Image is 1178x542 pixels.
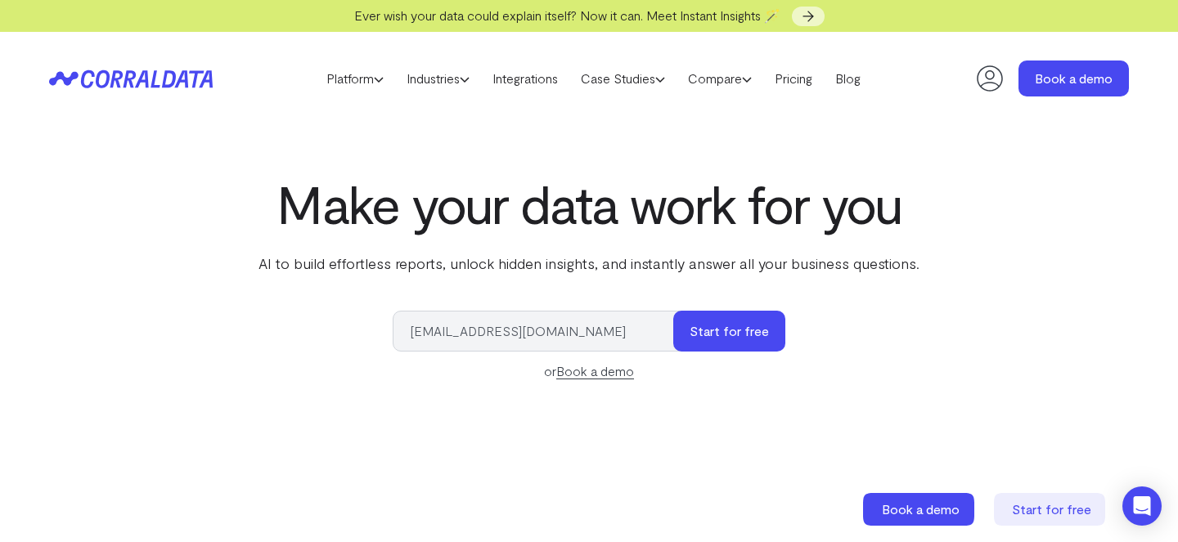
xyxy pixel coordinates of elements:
[1122,486,1162,526] div: Open Intercom Messenger
[673,311,785,352] button: Start for free
[569,66,677,91] a: Case Studies
[255,174,923,233] h1: Make your data work for you
[677,66,763,91] a: Compare
[882,501,960,517] span: Book a demo
[863,493,978,526] a: Book a demo
[255,253,923,274] p: AI to build effortless reports, unlock hidden insights, and instantly answer all your business qu...
[393,311,690,352] input: Enter work email*
[824,66,872,91] a: Blog
[556,363,634,379] a: Book a demo
[354,7,780,23] span: Ever wish your data could explain itself? Now it can. Meet Instant Insights 🪄
[1018,60,1129,96] a: Book a demo
[994,493,1108,526] a: Start for free
[395,66,481,91] a: Industries
[763,66,824,91] a: Pricing
[393,361,785,381] div: or
[481,66,569,91] a: Integrations
[315,66,395,91] a: Platform
[1012,501,1091,517] span: Start for free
